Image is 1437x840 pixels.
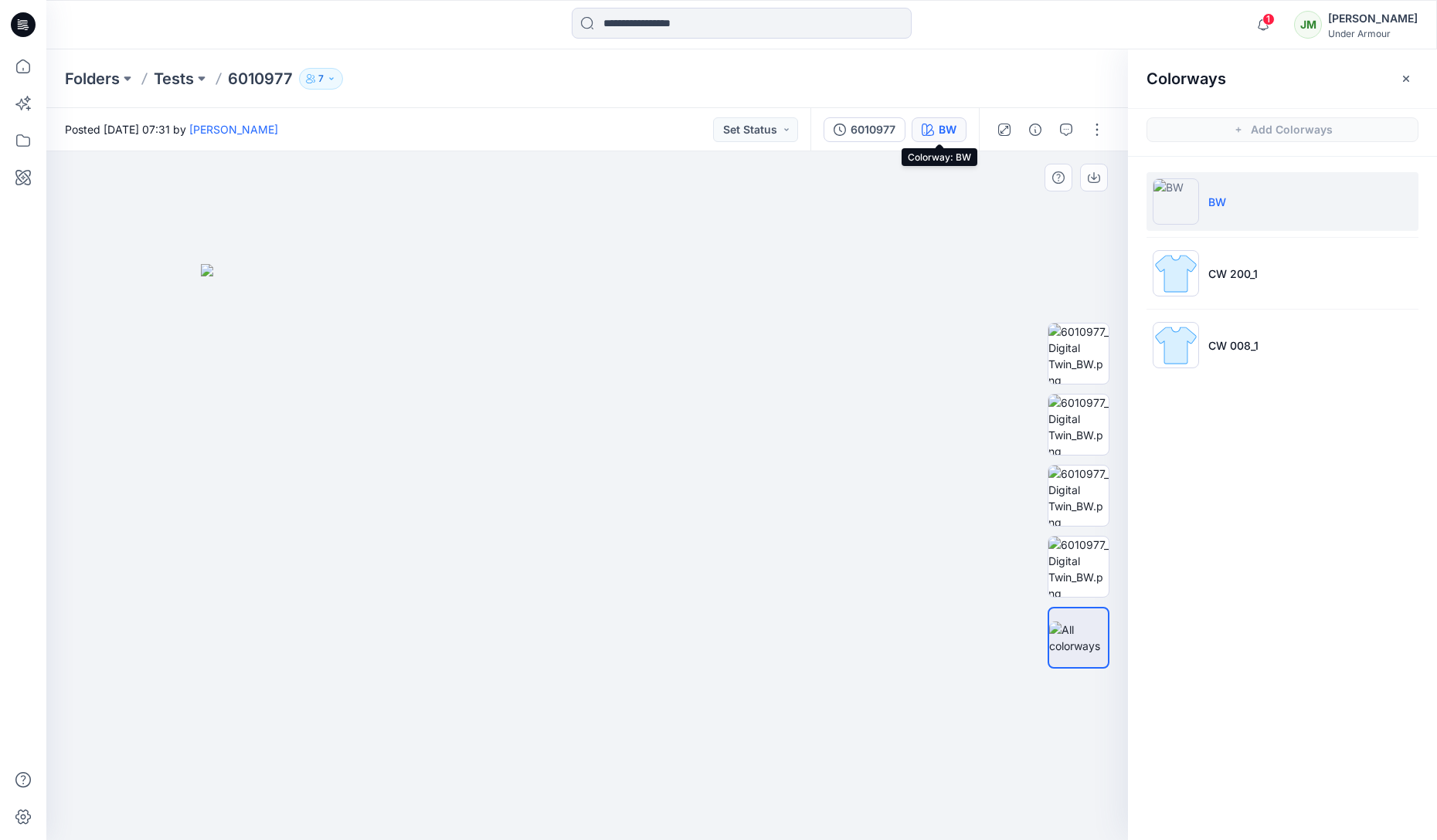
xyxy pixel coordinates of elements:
img: eyJhbGciOiJIUzI1NiIsImtpZCI6IjAiLCJzbHQiOiJzZXMiLCJ0eXAiOiJKV1QifQ.eyJkYXRhIjp7InR5cGUiOiJzdG9yYW... [201,264,973,840]
div: [PERSON_NAME] [1328,9,1418,28]
img: BW [1153,178,1199,225]
div: 6010977 [851,121,895,138]
img: CW 008_1 [1153,322,1199,368]
img: CW 200_1 [1153,250,1199,296]
img: 6010977_Digital Twin_BW.png [1048,537,1109,597]
h2: Colorways [1147,69,1226,88]
a: Tests [154,68,194,90]
div: JM [1294,11,1322,39]
button: Details [1023,117,1048,142]
p: CW 200_1 [1208,266,1258,282]
div: Under Armour [1328,28,1418,39]
button: 7 [299,68,343,90]
img: 6010977_Digital Twin_BW.png [1048,466,1109,526]
p: CW 008_1 [1208,337,1259,354]
img: All colorways [1049,622,1108,654]
button: BW [912,117,966,142]
img: 6010977_Digital Twin_BW.png [1048,323,1109,384]
img: 6010977_Digital Twin_BW.png [1048,395,1109,455]
p: BW [1208,194,1226,210]
span: Posted [DATE] 07:31 by [65,121,278,137]
a: [PERSON_NAME] [189,123,278,136]
p: 7 [318,70,324,87]
a: Folders [65,68,120,90]
div: BW [939,121,956,138]
button: 6010977 [824,117,905,142]
p: 6010977 [228,68,293,90]
span: 1 [1262,13,1275,25]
